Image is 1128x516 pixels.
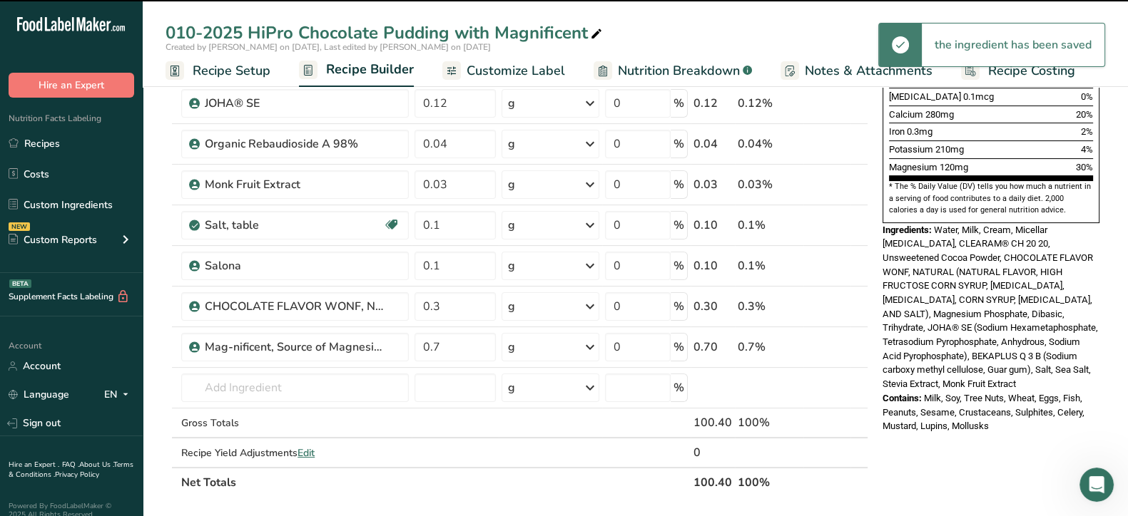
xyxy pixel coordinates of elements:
[693,339,732,356] div: 0.70
[889,109,923,120] span: Calcium
[181,416,409,430] div: Gross Totals
[205,217,383,234] div: Salt, table
[961,55,1075,87] a: Recipe Costing
[467,61,565,81] span: Customize Label
[693,95,732,112] div: 0.12
[925,109,954,120] span: 280mg
[907,126,933,137] span: 0.3mg
[781,55,933,87] a: Notes & Attachments
[326,60,414,79] span: Recipe Builder
[883,393,1084,431] span: Milk, Soy, Tree Nuts, Wheat, Eggs, Fish, Peanuts, Sesame, Crustaceans, Sulphites, Celery, Mustard...
[889,162,938,172] span: Magnesium
[205,339,383,356] div: Mag-nificent, Source of Magnesium
[889,126,905,137] span: Iron
[805,61,933,81] span: Notes & Attachments
[205,135,383,153] div: Organic Rebaudioside A 98%
[883,393,922,403] span: Contains:
[178,467,690,497] th: Net Totals
[508,217,515,234] div: g
[1081,126,1093,137] span: 2%
[693,257,732,274] div: 0.10
[883,225,932,235] span: Ingredients:
[442,55,565,87] a: Customize Label
[738,298,801,315] div: 0.3%
[193,61,270,81] span: Recipe Setup
[104,386,134,403] div: EN
[1076,162,1093,172] span: 30%
[299,53,414,88] a: Recipe Builder
[693,176,732,193] div: 0.03
[1079,468,1114,502] iframe: Intercom live chat
[594,55,752,87] a: Nutrition Breakdown
[508,95,515,112] div: g
[883,225,1098,390] span: Water, Milk, Cream, Micellar [MEDICAL_DATA], CLEARAM® CH 20 20, Unsweetened Cocoa Powder, CHOCOLA...
[205,257,383,274] div: Salona
[618,61,740,81] span: Nutrition Breakdown
[935,144,964,155] span: 210mg
[181,373,409,402] input: Add Ingredient
[889,181,1093,216] section: * The % Daily Value (DV) tells you how much a nutrient in a serving of food contributes to a dail...
[9,382,69,407] a: Language
[62,460,79,470] a: FAQ .
[298,446,315,460] span: Edit
[940,162,968,172] span: 120mg
[205,298,383,315] div: CHOCOLATE FLAVOR WONF, NATURAL
[693,298,732,315] div: 0.30
[181,445,409,460] div: Recipe Yield Adjustments
[166,41,491,53] span: Created by [PERSON_NAME] on [DATE], Last edited by [PERSON_NAME] on [DATE]
[693,217,732,234] div: 0.10
[9,222,30,231] div: NEW
[889,91,961,102] span: [MEDICAL_DATA]
[738,414,801,431] div: 100%
[508,176,515,193] div: g
[508,379,515,396] div: g
[9,279,31,288] div: BETA
[691,467,735,497] th: 100.40
[508,298,515,315] div: g
[55,470,99,480] a: Privacy Policy
[205,176,383,193] div: Monk Fruit Extract
[693,414,732,431] div: 100.40
[963,91,994,102] span: 0.1mcg
[693,444,732,461] div: 0
[735,467,803,497] th: 100%
[1076,109,1093,120] span: 20%
[1081,91,1093,102] span: 0%
[205,95,383,112] div: JOHA® SE
[166,20,605,46] div: 010-2025 HiPro Chocolate Pudding with Magnificent
[738,217,801,234] div: 0.1%
[738,339,801,356] div: 0.7%
[738,95,801,112] div: 0.12%
[9,460,133,480] a: Terms & Conditions .
[693,135,732,153] div: 0.04
[889,144,933,155] span: Potassium
[166,55,270,87] a: Recipe Setup
[508,339,515,356] div: g
[508,257,515,274] div: g
[508,135,515,153] div: g
[738,135,801,153] div: 0.04%
[1081,144,1093,155] span: 4%
[922,24,1104,66] div: the ingredient has been saved
[79,460,113,470] a: About Us .
[738,257,801,274] div: 0.1%
[9,73,134,98] button: Hire an Expert
[9,232,97,247] div: Custom Reports
[738,176,801,193] div: 0.03%
[9,460,59,470] a: Hire an Expert .
[988,61,1075,81] span: Recipe Costing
